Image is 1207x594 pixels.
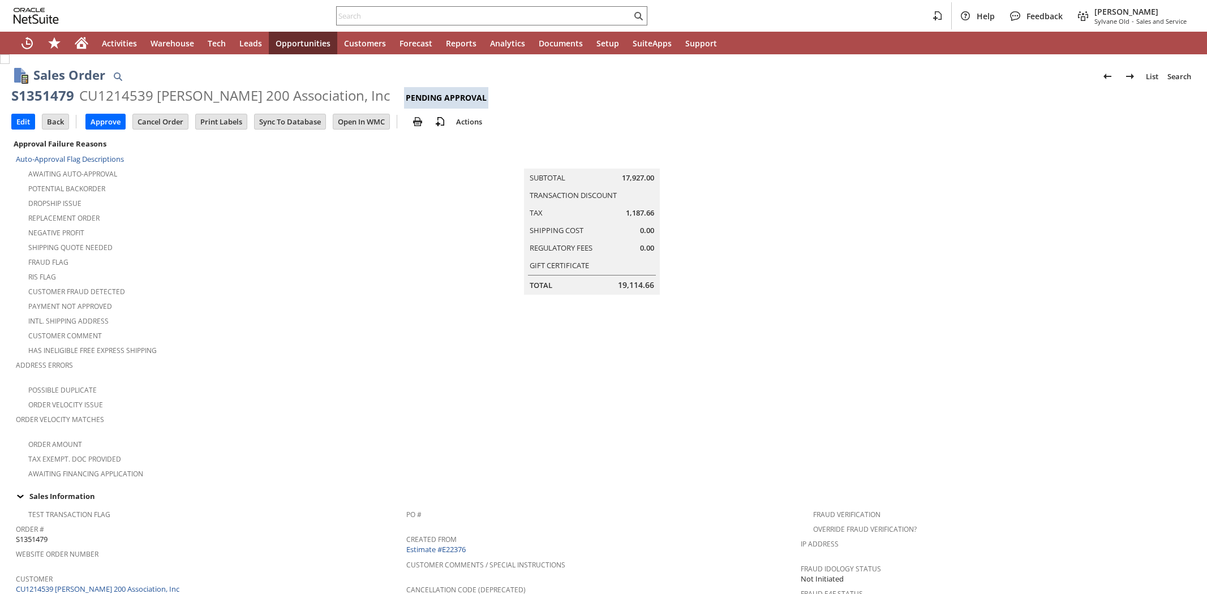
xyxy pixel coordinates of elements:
div: Pending Approval [404,87,488,109]
a: Has Ineligible Free Express Shipping [28,346,157,355]
span: Help [977,11,995,21]
div: Approval Failure Reasons [11,136,402,151]
a: Total [530,280,552,290]
a: Support [678,32,724,54]
a: Address Errors [16,360,73,370]
a: Home [68,32,95,54]
span: Leads [239,38,262,49]
span: 17,927.00 [622,173,654,183]
span: Tech [208,38,226,49]
a: Setup [590,32,626,54]
div: CU1214539 [PERSON_NAME] 200 Association, Inc [79,87,390,105]
a: Activities [95,32,144,54]
img: Previous [1101,70,1114,83]
span: Feedback [1026,11,1063,21]
a: Customer [16,574,53,584]
a: Customer Comment [28,331,102,341]
a: Customers [337,32,393,54]
a: Dropship Issue [28,199,81,208]
a: Forecast [393,32,439,54]
a: Gift Certificate [530,260,589,270]
span: Warehouse [151,38,194,49]
a: Fraud Verification [813,510,880,519]
svg: Shortcuts [48,36,61,50]
a: Regulatory Fees [530,243,592,253]
a: RIS flag [28,272,56,282]
span: SuiteApps [633,38,672,49]
span: Documents [539,38,583,49]
span: Activities [102,38,137,49]
div: Shortcuts [41,32,68,54]
span: Sales and Service [1136,17,1187,25]
a: Created From [406,535,457,544]
a: Website Order Number [16,549,98,559]
h1: Sales Order [33,66,105,84]
a: Negative Profit [28,228,84,238]
span: 1,187.66 [626,208,654,218]
a: Search [1163,67,1196,85]
svg: Home [75,36,88,50]
a: Awaiting Financing Application [28,469,143,479]
a: Subtotal [530,173,565,183]
a: Documents [532,32,590,54]
img: print.svg [411,115,424,128]
input: Search [337,9,632,23]
a: Recent Records [14,32,41,54]
span: 0.00 [640,225,654,236]
span: - [1132,17,1134,25]
img: add-record.svg [433,115,447,128]
a: Analytics [483,32,532,54]
a: Fraud Idology Status [801,564,881,574]
span: Customers [344,38,386,49]
a: Order Velocity Issue [28,400,103,410]
svg: Search [632,9,645,23]
input: Back [42,114,68,129]
a: Payment not approved [28,302,112,311]
input: Cancel Order [133,114,188,129]
a: Fraud Flag [28,257,68,267]
div: S1351479 [11,87,74,105]
a: Opportunities [269,32,337,54]
a: Customer Comments / Special Instructions [406,560,565,570]
div: Sales Information [11,489,1191,503]
a: PO # [406,510,422,519]
span: Opportunities [276,38,330,49]
a: CU1214539 [PERSON_NAME] 200 Association, Inc [16,584,182,594]
span: Support [685,38,717,49]
input: Print Labels [196,114,247,129]
a: SuiteApps [626,32,678,54]
a: Shipping Quote Needed [28,243,113,252]
span: Forecast [400,38,432,49]
span: 0.00 [640,243,654,253]
a: Potential Backorder [28,184,105,193]
span: Reports [446,38,476,49]
a: Order Velocity Matches [16,415,104,424]
a: Tax [530,208,543,218]
a: Reports [439,32,483,54]
svg: Recent Records [20,36,34,50]
svg: logo [14,8,59,24]
a: Possible Duplicate [28,385,97,395]
td: Sales Information [11,489,1196,503]
input: Sync To Database [255,114,325,129]
span: 19,114.66 [618,279,654,291]
a: Auto-Approval Flag Descriptions [16,154,124,164]
a: Order Amount [28,440,82,449]
a: Shipping Cost [530,225,583,235]
span: S1351479 [16,534,48,545]
a: Intl. Shipping Address [28,316,109,326]
a: Tax Exempt. Doc Provided [28,454,121,464]
input: Edit [12,114,35,129]
a: Test Transaction Flag [28,510,110,519]
a: Customer Fraud Detected [28,287,125,296]
span: Analytics [490,38,525,49]
img: Next [1123,70,1137,83]
a: Tech [201,32,233,54]
input: Open In WMC [333,114,389,129]
a: Warehouse [144,32,201,54]
a: Order # [16,524,44,534]
input: Approve [86,114,125,129]
span: Not Initiated [801,574,844,584]
a: Replacement Order [28,213,100,223]
a: Leads [233,32,269,54]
